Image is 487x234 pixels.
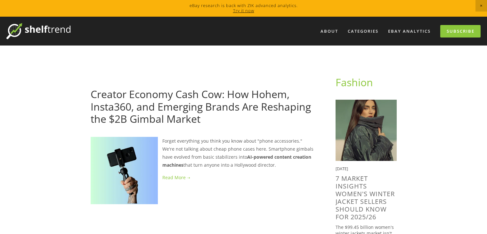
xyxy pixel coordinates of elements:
[384,26,435,37] a: eBay Analytics
[336,174,395,221] a: 7 Market Insights Women's Winter Jacket Sellers Should Know for 2025/26
[91,77,105,83] a: [DATE]
[336,100,397,161] img: 7 Market Insights Women's Winter Jacket Sellers Should Know for 2025/26
[440,25,481,38] a: Subscribe
[344,26,383,37] div: Categories
[91,224,105,230] a: [DATE]
[336,166,348,171] time: [DATE]
[316,26,342,37] a: About
[233,8,254,13] a: Try it now
[91,87,311,126] a: Creator Economy Cash Cow: How Hohem, Insta360, and Emerging Brands Are Reshaping the $2B Gimbal M...
[6,23,70,39] img: ShelfTrend
[336,75,373,89] a: Fashion
[91,137,158,204] img: Creator Economy Cash Cow: How Hohem, Insta360, and Emerging Brands Are Reshaping the $2B Gimbal M...
[91,137,315,169] p: Forget everything you think you know about "phone accessories." We're not talking about cheap pho...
